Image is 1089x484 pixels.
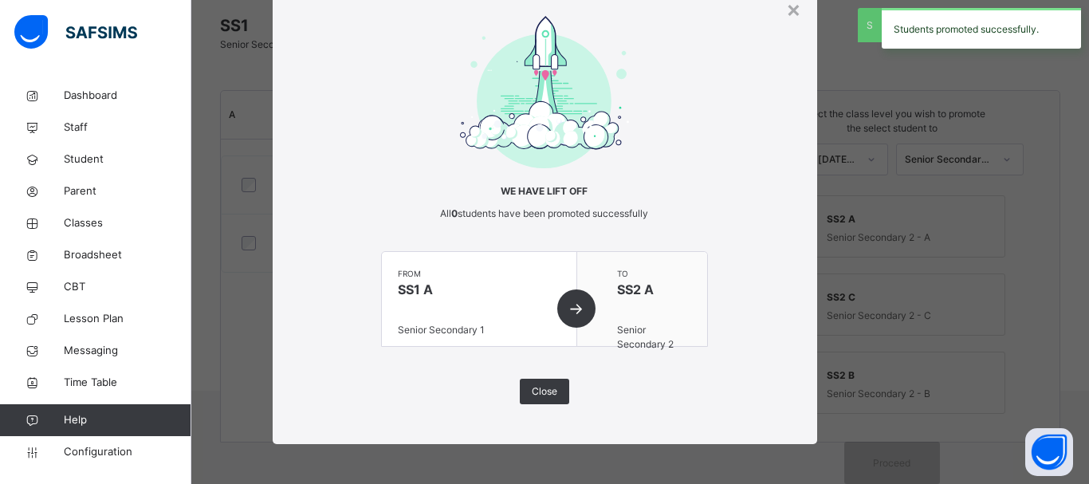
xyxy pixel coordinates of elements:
[64,88,191,104] span: Dashboard
[1025,428,1073,476] button: Open asap
[64,215,191,231] span: Classes
[398,268,560,280] span: from
[617,280,691,299] span: SS2 A
[64,343,191,359] span: Messaging
[64,151,191,167] span: Student
[398,324,485,336] span: Senior Secondary 1
[14,15,137,49] img: safsims
[617,268,691,280] span: to
[64,279,191,295] span: CBT
[64,412,191,428] span: Help
[532,384,557,399] span: Close
[617,324,674,350] span: Senior Secondary 2
[64,120,191,136] span: Staff
[64,183,191,199] span: Parent
[381,184,708,199] span: We have lift off
[64,444,191,460] span: Configuration
[64,311,191,327] span: Lesson Plan
[440,207,648,219] span: All students have been promoted successfully
[64,247,191,263] span: Broadsheet
[398,280,560,299] span: SS1 A
[882,8,1081,49] div: Students promoted successfully.
[451,207,458,219] b: 0
[64,375,191,391] span: Time Table
[460,16,629,168] img: take-off-complete.1ce1a4aa937d04e8611fc73cc7ee0ef8.svg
